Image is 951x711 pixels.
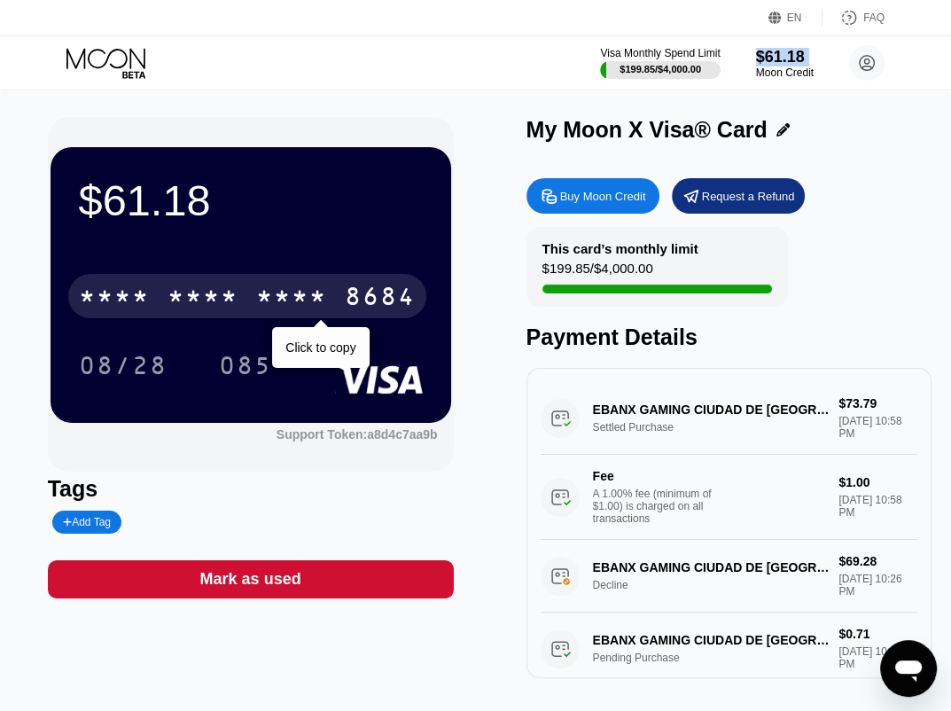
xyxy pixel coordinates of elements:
[48,476,454,502] div: Tags
[756,48,814,79] div: $61.18Moon Credit
[277,427,438,441] div: Support Token:a8d4c7aa9b
[756,48,814,66] div: $61.18
[838,494,917,519] div: [DATE] 10:58 PM
[787,12,802,24] div: EN
[63,516,111,528] div: Add Tag
[593,488,726,525] div: A 1.00% fee (minimum of $1.00) is charged on all transactions
[541,455,918,540] div: FeeA 1.00% fee (minimum of $1.00) is charged on all transactions$1.00[DATE] 10:58 PM
[79,176,423,225] div: $61.18
[672,178,805,214] div: Request a Refund
[285,340,355,355] div: Click to copy
[768,9,822,27] div: EN
[277,427,438,441] div: Support Token: a8d4c7aa9b
[200,569,301,590] div: Mark as used
[526,117,768,143] div: My Moon X Visa® Card
[822,9,885,27] div: FAQ
[66,343,181,387] div: 08/28
[542,261,653,285] div: $199.85 / $4,000.00
[702,189,795,204] div: Request a Refund
[345,285,416,313] div: 8684
[79,354,168,382] div: 08/28
[593,469,717,483] div: Fee
[48,560,454,598] div: Mark as used
[600,47,720,79] div: Visa Monthly Spend Limit$199.85/$4,000.00
[526,178,659,214] div: Buy Moon Credit
[206,343,285,387] div: 085
[600,47,720,59] div: Visa Monthly Spend Limit
[756,66,814,79] div: Moon Credit
[219,354,272,382] div: 085
[863,12,885,24] div: FAQ
[880,640,937,697] iframe: Button to launch messaging window
[838,475,917,489] div: $1.00
[620,64,701,74] div: $199.85 / $4,000.00
[52,511,121,534] div: Add Tag
[542,241,698,256] div: This card’s monthly limit
[560,189,646,204] div: Buy Moon Credit
[526,324,932,350] div: Payment Details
